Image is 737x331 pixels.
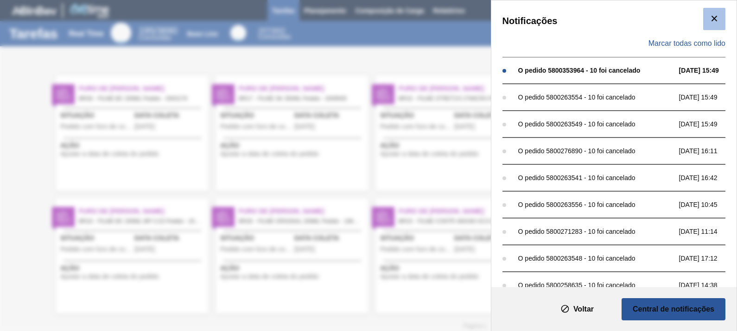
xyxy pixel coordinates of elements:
[679,255,735,262] span: [DATE] 17:12
[518,94,674,101] div: O pedido 5800263554 - 10 foi cancelado
[518,174,674,181] div: O pedido 5800263541 - 10 foi cancelado
[679,281,735,289] span: [DATE] 14:38
[679,94,735,101] span: [DATE] 15:49
[679,120,735,128] span: [DATE] 15:49
[648,39,725,48] span: Marcar todas como lido
[679,174,735,181] span: [DATE] 16:42
[518,120,674,128] div: O pedido 5800263549 - 10 foi cancelado
[679,147,735,155] span: [DATE] 16:11
[679,228,735,235] span: [DATE] 11:14
[518,67,674,74] div: O pedido 5800353964 - 10 foi cancelado
[518,281,674,289] div: O pedido 5800258635 - 10 foi cancelado
[518,255,674,262] div: O pedido 5800263548 - 10 foi cancelado
[518,147,674,155] div: O pedido 5800276890 - 10 foi cancelado
[679,67,735,74] span: [DATE] 15:49
[518,228,674,235] div: O pedido 5800271283 - 10 foi cancelado
[679,201,735,208] span: [DATE] 10:45
[518,201,674,208] div: O pedido 5800263556 - 10 foi cancelado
